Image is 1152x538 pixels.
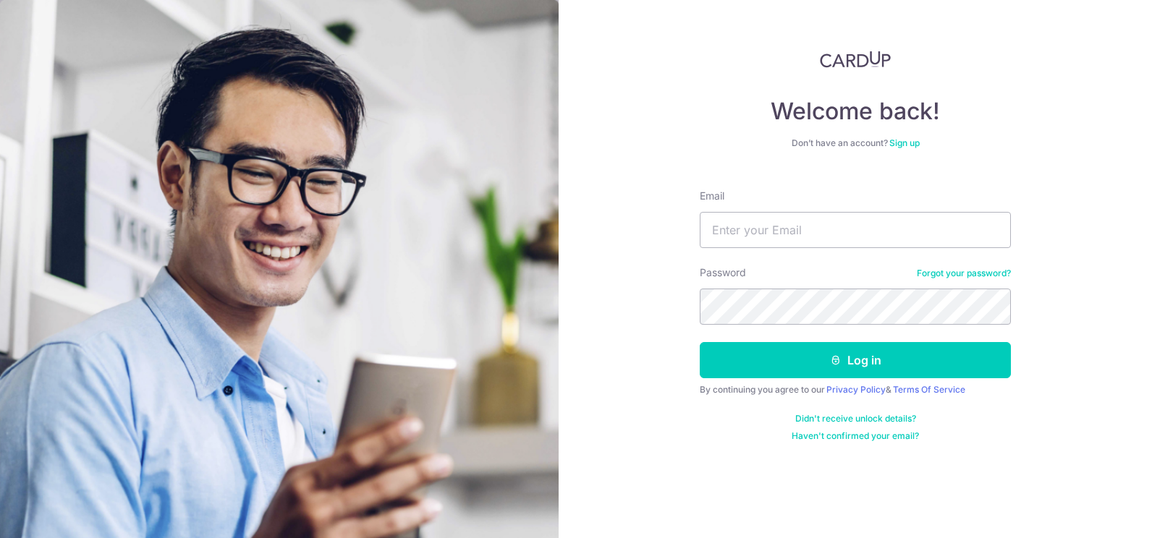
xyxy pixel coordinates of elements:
a: Terms Of Service [893,384,965,395]
a: Sign up [889,137,920,148]
img: CardUp Logo [820,51,891,68]
div: By continuing you agree to our & [700,384,1011,396]
a: Haven't confirmed your email? [792,430,919,442]
button: Log in [700,342,1011,378]
a: Forgot your password? [917,268,1011,279]
label: Email [700,189,724,203]
a: Didn't receive unlock details? [795,413,916,424]
input: Enter your Email [700,212,1011,248]
div: Don’t have an account? [700,137,1011,149]
a: Privacy Policy [826,384,886,395]
h4: Welcome back! [700,97,1011,126]
label: Password [700,265,746,280]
